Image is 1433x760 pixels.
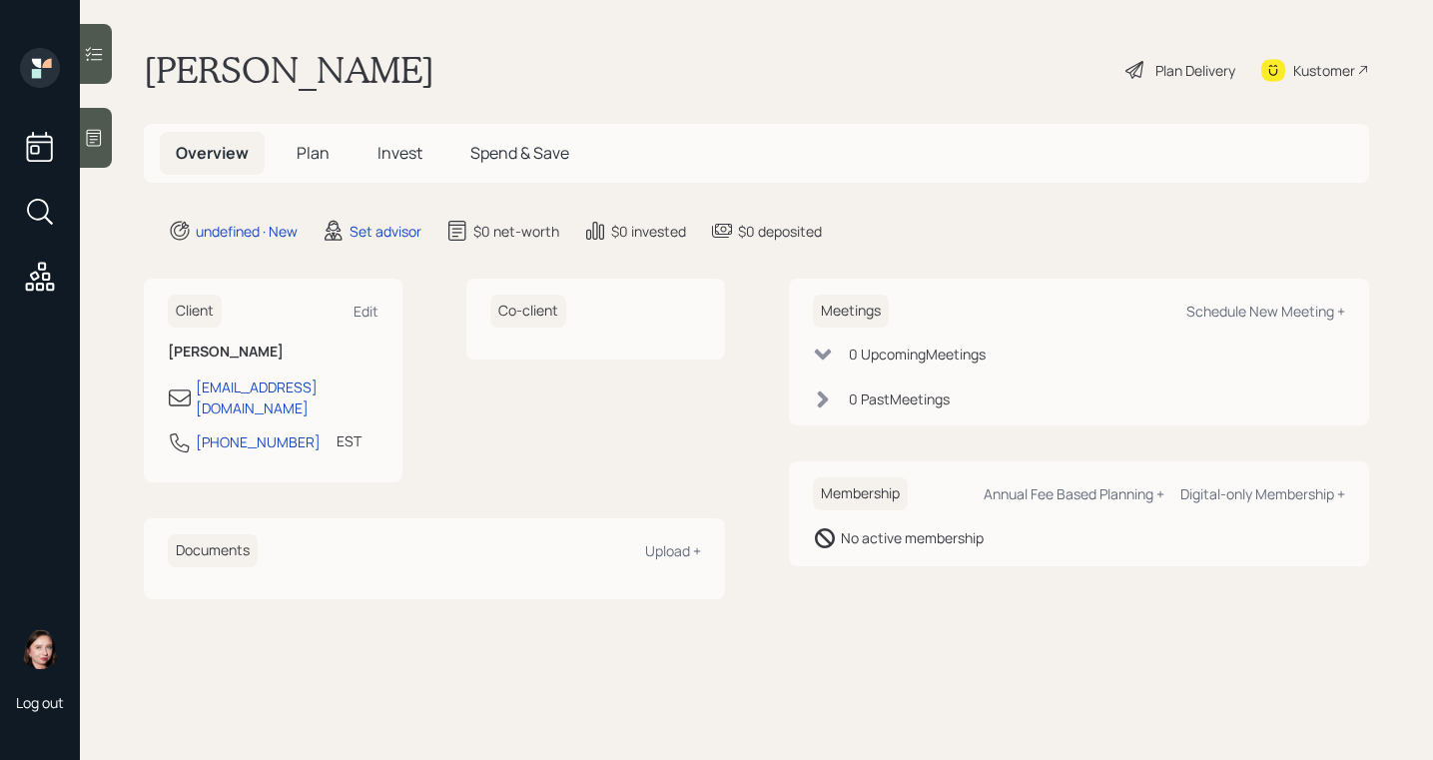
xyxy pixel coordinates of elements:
h6: Co-client [490,295,566,328]
div: EST [337,430,361,451]
div: Edit [354,302,378,321]
div: $0 invested [611,221,686,242]
div: [EMAIL_ADDRESS][DOMAIN_NAME] [196,377,378,418]
div: Upload + [645,541,701,560]
div: Log out [16,693,64,712]
div: undefined · New [196,221,298,242]
div: $0 net-worth [473,221,559,242]
div: 0 Past Meeting s [849,388,950,409]
div: Schedule New Meeting + [1186,302,1345,321]
img: aleksandra-headshot.png [20,629,60,669]
span: Overview [176,142,249,164]
div: [PHONE_NUMBER] [196,431,321,452]
h6: Documents [168,534,258,567]
span: Invest [377,142,422,164]
div: 0 Upcoming Meeting s [849,344,986,365]
span: Plan [297,142,330,164]
div: Set advisor [350,221,421,242]
div: No active membership [841,527,984,548]
div: $0 deposited [738,221,822,242]
h6: Client [168,295,222,328]
span: Spend & Save [470,142,569,164]
h6: Membership [813,477,908,510]
h6: Meetings [813,295,889,328]
div: Annual Fee Based Planning + [984,484,1164,503]
div: Plan Delivery [1155,60,1235,81]
div: Kustomer [1293,60,1355,81]
h1: [PERSON_NAME] [144,48,434,92]
div: Digital-only Membership + [1180,484,1345,503]
h6: [PERSON_NAME] [168,344,378,361]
